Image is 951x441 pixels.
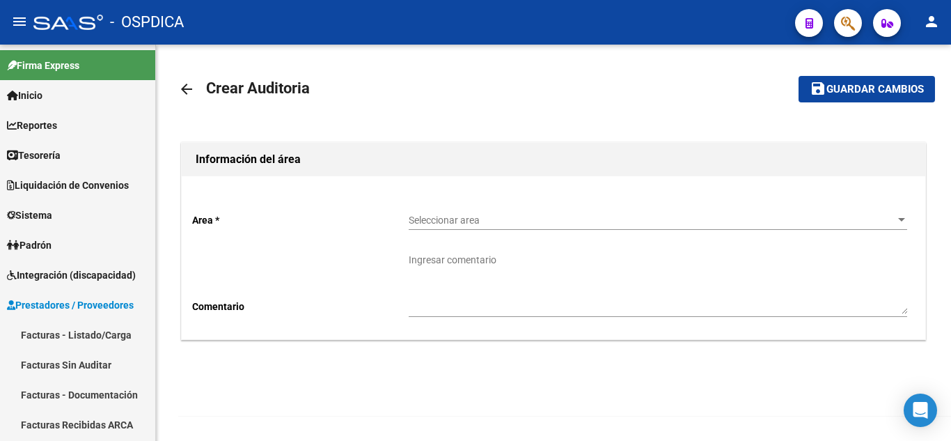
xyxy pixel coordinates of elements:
[206,79,310,97] span: Crear Auditoria
[7,238,52,253] span: Padrón
[7,58,79,73] span: Firma Express
[7,178,129,193] span: Liquidación de Convenios
[826,84,924,96] span: Guardar cambios
[409,215,895,226] span: Seleccionar area
[196,148,911,171] h1: Información del área
[7,268,136,283] span: Integración (discapacidad)
[110,7,184,38] span: - OSPDICA
[192,299,409,314] p: Comentario
[7,88,42,103] span: Inicio
[178,81,195,98] mat-icon: arrow_back
[7,148,61,163] span: Tesorería
[810,80,826,97] mat-icon: save
[7,208,52,223] span: Sistema
[904,394,937,427] div: Open Intercom Messenger
[11,13,28,30] mat-icon: menu
[7,118,57,133] span: Reportes
[799,76,935,102] button: Guardar cambios
[7,297,134,313] span: Prestadores / Proveedores
[192,212,409,228] p: Area *
[923,13,940,30] mat-icon: person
